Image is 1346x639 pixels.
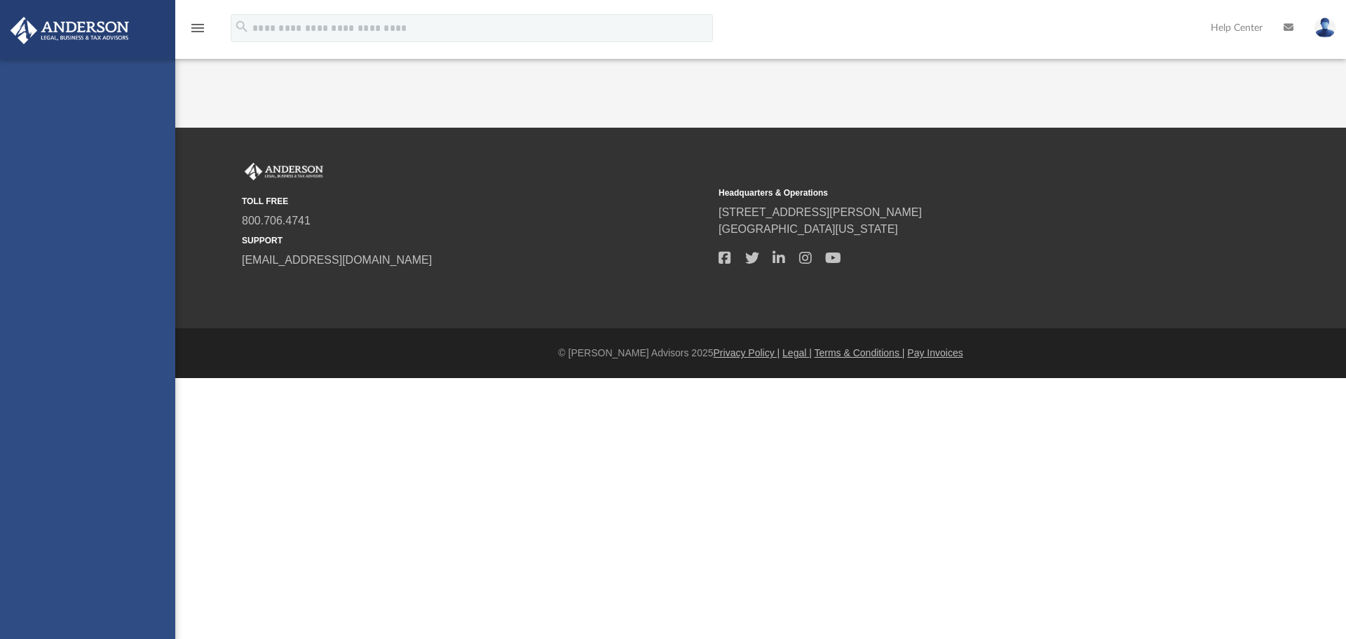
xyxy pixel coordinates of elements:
a: [GEOGRAPHIC_DATA][US_STATE] [719,223,898,235]
img: Anderson Advisors Platinum Portal [242,163,326,181]
a: menu [189,27,206,36]
div: © [PERSON_NAME] Advisors 2025 [175,346,1346,361]
img: User Pic [1314,18,1335,38]
small: Headquarters & Operations [719,187,1185,199]
a: Legal | [782,347,812,358]
a: Privacy Policy | [714,347,780,358]
a: Pay Invoices [907,347,963,358]
img: Anderson Advisors Platinum Portal [6,17,133,44]
a: 800.706.4741 [242,215,311,227]
i: search [234,19,250,34]
small: SUPPORT [242,234,709,247]
a: [EMAIL_ADDRESS][DOMAIN_NAME] [242,254,432,266]
i: menu [189,20,206,36]
a: Terms & Conditions | [815,347,905,358]
a: [STREET_ADDRESS][PERSON_NAME] [719,206,922,218]
small: TOLL FREE [242,195,709,208]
